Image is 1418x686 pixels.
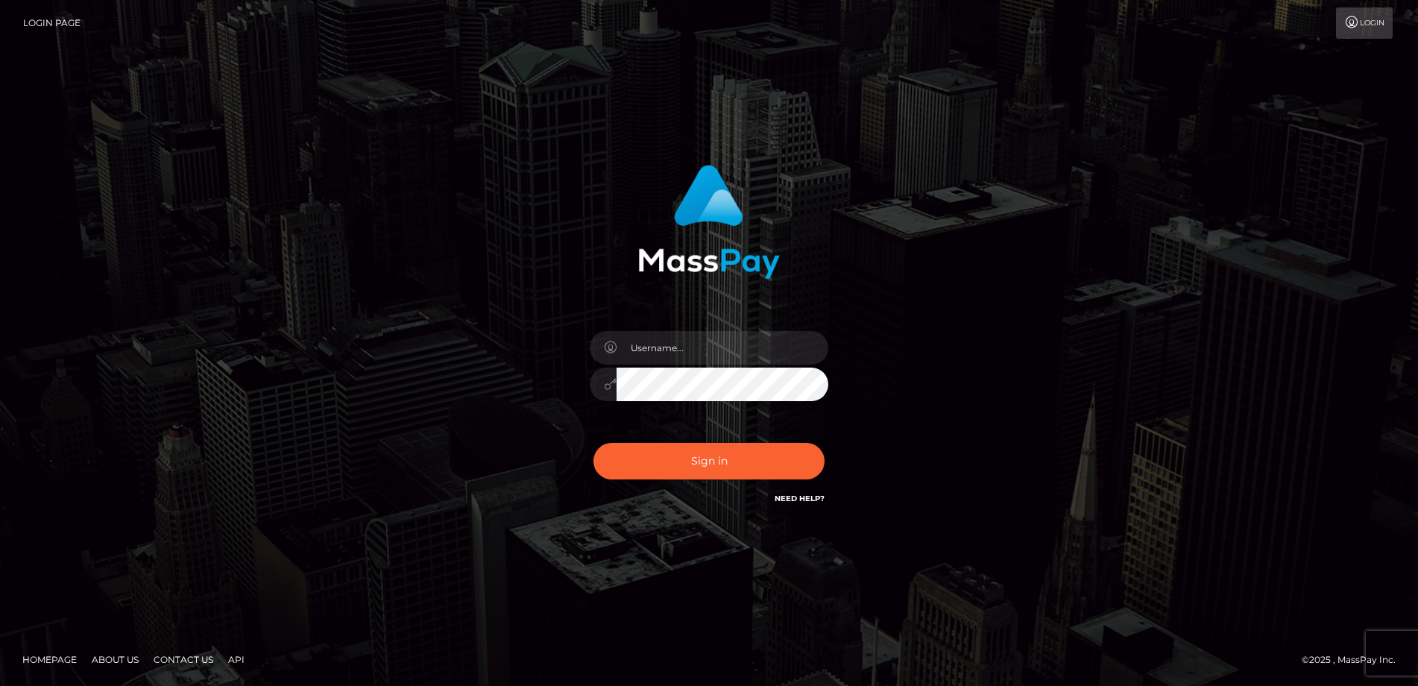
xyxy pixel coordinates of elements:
a: Login [1336,7,1393,39]
a: Need Help? [775,494,825,503]
input: Username... [617,331,828,365]
a: Homepage [16,648,83,671]
a: Contact Us [148,648,219,671]
img: MassPay Login [638,165,780,279]
a: About Us [86,648,145,671]
a: API [222,648,250,671]
div: © 2025 , MassPay Inc. [1302,652,1407,668]
button: Sign in [593,443,825,479]
a: Login Page [23,7,81,39]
